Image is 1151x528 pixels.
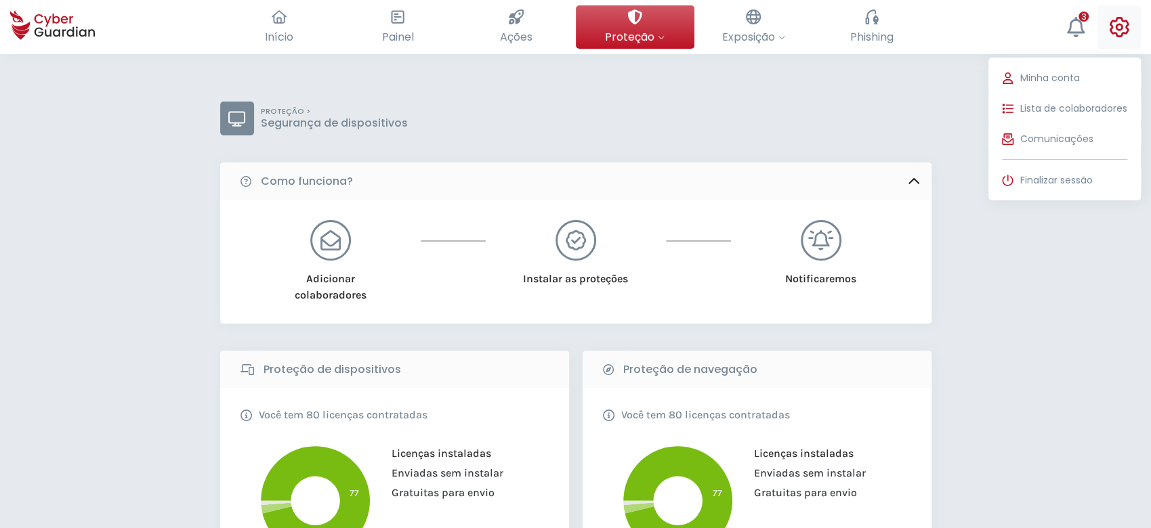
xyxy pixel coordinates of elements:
[621,408,790,422] p: Você tem 80 licenças contratadas
[520,261,631,287] div: Instalar as proteções
[457,5,576,49] button: Ações
[339,5,457,49] button: Painel
[220,5,339,49] button: Início
[744,447,854,460] span: Licenças instaladas
[381,486,495,499] span: Gratuitas para envio
[381,466,503,479] span: Enviadas sem instalar
[623,361,757,378] b: Proteção de navegação
[382,28,414,45] span: Painel
[265,28,293,45] span: Início
[1079,12,1089,22] div: 3
[1020,132,1093,146] span: Comunicações
[500,28,532,45] span: Ações
[850,28,894,45] span: Phishing
[576,5,694,49] button: Proteção
[261,107,408,116] p: PROTEÇÃO >
[1020,173,1093,188] span: Finalizar sessão
[381,447,491,460] span: Licenças instaladas
[988,167,1141,194] button: Finalizar sessão
[744,466,866,479] span: Enviadas sem instalar
[274,261,386,303] div: Adicionar colaboradores
[1020,102,1127,116] span: Lista de colaboradores
[1020,71,1080,85] span: Minha conta
[264,361,401,378] b: Proteção de dispositivos
[259,408,427,422] p: Você tem 80 licenças contratadas
[1097,5,1141,49] button: Minha contaLista de colaboradoresComunicaçõesFinalizar sessão
[694,5,813,49] button: Exposição
[988,125,1141,152] button: Comunicações
[605,28,665,45] span: Proteção
[722,28,785,45] span: Exposição
[744,486,857,499] span: Gratuitas para envio
[813,5,932,49] button: Phishing
[261,116,408,130] p: Segurança de dispositivos
[988,95,1141,122] button: Lista de colaboradores
[765,261,877,287] div: Notificaremos
[988,64,1141,91] button: Minha conta
[261,173,353,190] b: Como funciona?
